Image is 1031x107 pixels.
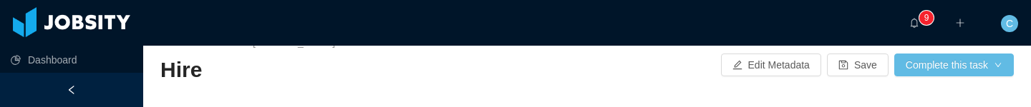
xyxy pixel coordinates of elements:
[924,11,929,25] p: 9
[919,11,934,25] sup: 9
[894,53,1014,76] button: Complete this taskicon: down
[909,18,919,28] i: icon: bell
[827,53,889,76] button: icon: saveSave
[11,46,132,74] a: icon: pie-chartDashboard
[721,53,821,76] button: icon: editEdit Metadata
[955,18,965,28] i: icon: plus
[1006,15,1013,32] span: C
[160,56,587,85] h2: Hire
